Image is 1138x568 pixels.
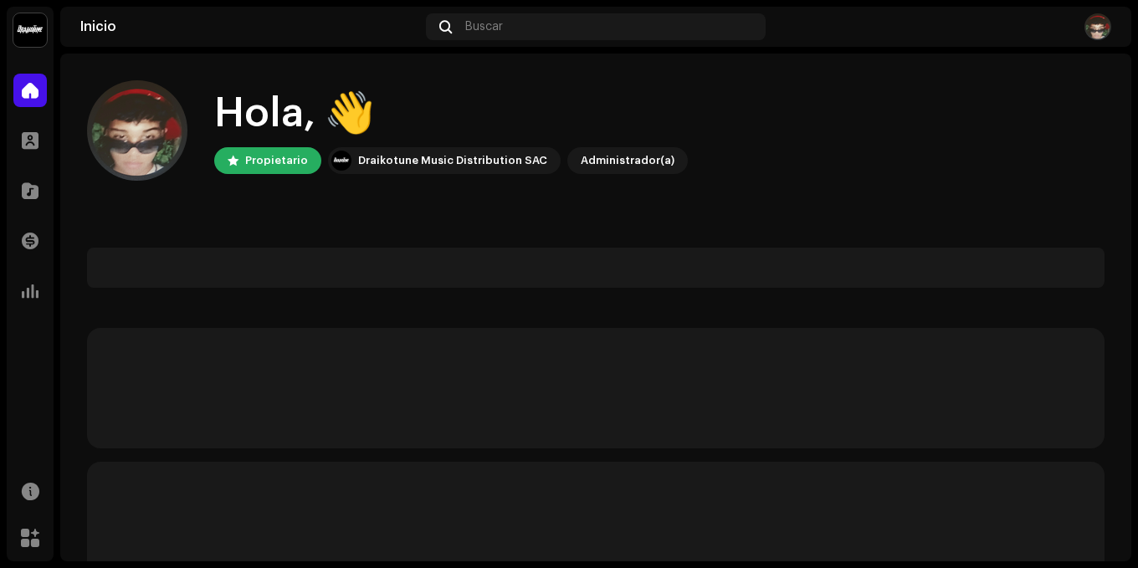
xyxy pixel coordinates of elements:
[13,13,47,47] img: 10370c6a-d0e2-4592-b8a2-38f444b0ca44
[214,87,688,141] div: Hola, 👋
[80,20,419,33] div: Inicio
[358,151,547,171] div: Draikotune Music Distribution SAC
[87,80,187,181] img: 19f3a7ca-c623-467f-b271-8373cb80c4e9
[245,151,308,171] div: Propietario
[465,20,503,33] span: Buscar
[1084,13,1111,40] img: 19f3a7ca-c623-467f-b271-8373cb80c4e9
[331,151,351,171] img: 10370c6a-d0e2-4592-b8a2-38f444b0ca44
[581,151,674,171] div: Administrador(a)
